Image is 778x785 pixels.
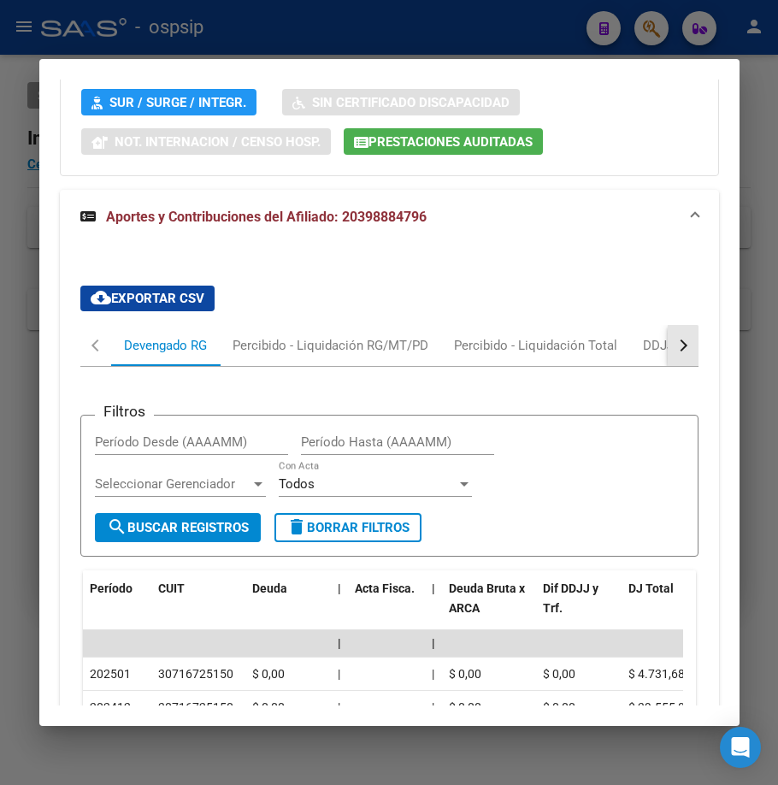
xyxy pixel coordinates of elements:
button: Borrar Filtros [274,513,421,542]
span: Deuda Bruta x ARCA [449,581,525,615]
span: | [338,700,340,714]
span: Aportes y Contribuciones del Afiliado: 20398884796 [106,209,427,225]
mat-icon: delete [286,516,307,537]
span: $ 0,00 [543,700,575,714]
button: Buscar Registros [95,513,261,542]
span: | [338,636,341,650]
span: 202412 [90,700,131,714]
span: Acta Fisca. [355,581,415,595]
span: Exportar CSV [91,291,204,306]
span: CUIT [158,581,185,595]
span: $ 0,00 [252,667,285,681]
div: Devengado RG [124,336,207,355]
span: | [432,700,434,714]
div: DDJJ ARCA [643,336,710,355]
datatable-header-cell: DJ Total [622,570,707,646]
span: $ 39.555,09 [628,700,692,714]
button: Exportar CSV [80,286,215,311]
mat-expansion-panel-header: Aportes y Contribuciones del Afiliado: 20398884796 [60,190,719,245]
button: Sin Certificado Discapacidad [282,89,520,115]
span: $ 0,00 [543,667,575,681]
datatable-header-cell: Acta Fisca. [348,570,425,646]
span: $ 0,00 [449,667,481,681]
span: 202501 [90,667,131,681]
span: Período [90,581,133,595]
div: 30716725150 [158,698,233,717]
h3: Filtros [95,402,154,421]
span: | [432,581,435,595]
span: Prestaciones Auditadas [368,134,533,150]
div: 30716725150 [158,664,233,684]
span: $ 0,00 [449,700,481,714]
button: SUR / SURGE / INTEGR. [81,89,256,115]
div: Open Intercom Messenger [720,727,761,768]
span: | [432,636,435,650]
datatable-header-cell: | [425,570,442,646]
datatable-header-cell: Período [83,570,151,646]
span: | [338,667,340,681]
span: DJ Total [628,581,674,595]
button: Prestaciones Auditadas [344,128,543,155]
div: Percibido - Liquidación RG/MT/PD [233,336,428,355]
datatable-header-cell: | [331,570,348,646]
span: Dif DDJJ y Trf. [543,581,598,615]
span: Borrar Filtros [286,520,410,535]
mat-icon: search [107,516,127,537]
span: Deuda [252,581,287,595]
span: $ 0,00 [252,700,285,714]
datatable-header-cell: Deuda [245,570,331,646]
span: | [338,581,341,595]
span: SUR / SURGE / INTEGR. [109,95,246,110]
div: Percibido - Liquidación Total [454,336,617,355]
span: Seleccionar Gerenciador [95,476,250,492]
button: Not. Internacion / Censo Hosp. [81,128,331,155]
datatable-header-cell: CUIT [151,570,245,646]
span: Sin Certificado Discapacidad [312,95,510,110]
span: Buscar Registros [107,520,249,535]
datatable-header-cell: Deuda Bruta x ARCA [442,570,536,646]
span: Todos [279,476,315,492]
span: Not. Internacion / Censo Hosp. [115,134,321,150]
span: $ 4.731,68 [628,667,685,681]
span: | [432,667,434,681]
mat-icon: cloud_download [91,287,111,308]
datatable-header-cell: Dif DDJJ y Trf. [536,570,622,646]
